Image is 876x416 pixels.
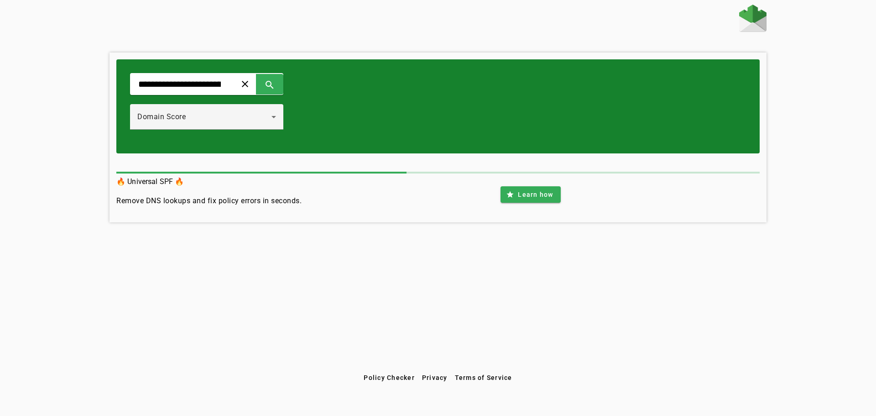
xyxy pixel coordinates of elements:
[455,374,512,381] span: Terms of Service
[518,190,553,199] span: Learn how
[360,369,418,386] button: Policy Checker
[364,374,415,381] span: Policy Checker
[137,112,186,121] span: Domain Score
[739,5,766,34] a: Home
[116,175,302,188] h3: 🔥 Universal SPF 🔥
[418,369,451,386] button: Privacy
[422,374,448,381] span: Privacy
[501,186,560,203] button: Learn how
[739,5,766,32] img: Fraudmarc Logo
[451,369,516,386] button: Terms of Service
[116,195,302,206] h4: Remove DNS lookups and fix policy errors in seconds.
